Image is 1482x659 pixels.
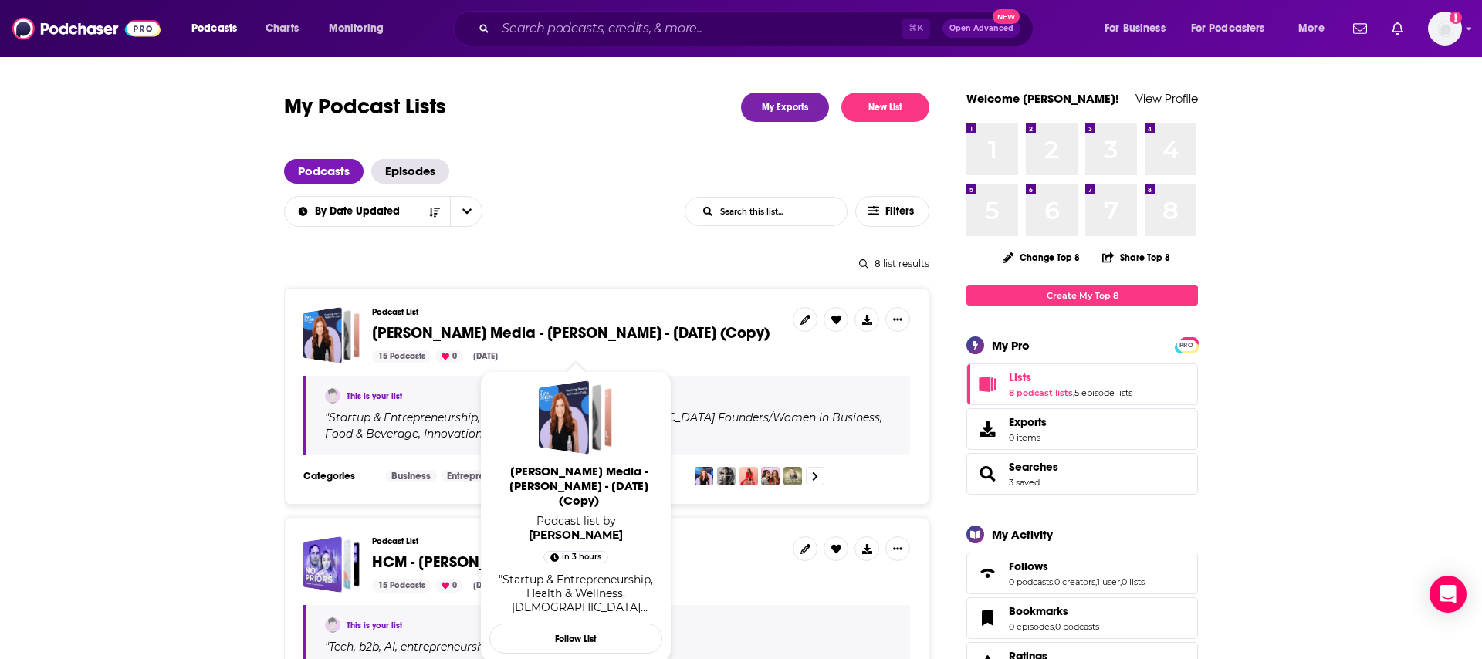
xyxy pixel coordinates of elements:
[1120,576,1122,587] span: ,
[1009,576,1053,587] a: 0 podcasts
[761,467,780,485] img: Entreprenista
[1450,12,1462,24] svg: Add a profile image
[885,307,910,332] button: Show More Button
[1428,12,1462,46] button: Show profile menu
[12,14,161,43] img: Podchaser - Follow, Share and Rate Podcasts
[1009,604,1099,618] a: Bookmarks
[318,16,404,41] button: open menu
[1177,340,1196,351] span: PRO
[1054,621,1055,632] span: ,
[255,16,308,41] a: Charts
[496,16,902,41] input: Search podcasts, credits, & more...
[435,579,463,593] div: 0
[972,373,1003,395] a: Lists
[1009,559,1048,573] span: Follows
[385,470,437,482] a: Business
[492,464,665,514] a: [PERSON_NAME] Media - [PERSON_NAME] - [DATE] (Copy)
[284,196,482,227] h2: Choose List sort
[972,463,1003,485] a: Searches
[1009,477,1040,488] a: 3 saved
[992,527,1053,542] div: My Activity
[347,620,402,630] a: This is your list
[372,579,431,593] div: 15 Podcasts
[1428,12,1462,46] img: User Profile
[543,551,609,563] a: in 3 hours
[966,408,1198,450] a: Exports
[1054,576,1095,587] a: 0 creators
[1095,576,1097,587] span: ,
[325,640,550,654] span: " "
[372,553,641,572] span: HCM - [PERSON_NAME] - [DATE] (Copy)
[695,467,713,485] img: The Kara Goldin Show
[372,350,431,363] div: 15 Podcasts
[885,206,916,217] span: Filters
[325,617,340,633] a: Abby Mayo
[303,536,360,593] a: HCM - Brooke Hartley Moy - August 20, 2025 (Copy)
[489,514,662,542] span: Podcast list by
[1430,576,1467,613] div: Open Intercom Messenger
[450,197,482,226] button: open menu
[972,418,1003,440] span: Exports
[539,380,613,455] a: Hannah Cranston Media - Alyssa Miky - Sept. 16, 2025 (Copy)
[284,206,418,217] button: open menu
[966,285,1198,306] a: Create My Top 8
[441,470,510,482] a: Entrepreneur
[966,363,1198,405] span: Lists
[529,528,623,542] a: Abby Mayo
[562,549,601,565] span: in 3 hours
[885,536,910,561] button: Show More Button
[1287,16,1344,41] button: open menu
[489,624,662,654] button: Follow List
[1347,15,1373,42] a: Show notifications dropdown
[1074,387,1132,398] a: 5 episode lists
[325,388,340,404] img: Abby Mayo
[1073,387,1074,398] span: ,
[1122,576,1145,587] a: 0 lists
[992,338,1030,353] div: My Pro
[467,350,504,363] div: [DATE]
[191,18,237,39] span: Podcasts
[972,563,1003,584] a: Follows
[1101,242,1171,272] button: Share Top 8
[372,325,770,342] a: [PERSON_NAME] Media - [PERSON_NAME] - [DATE] (Copy)
[499,573,653,656] span: "Startup & Entrepreneurship, Health & Wellness, [DEMOGRAPHIC_DATA] Founders/Women in Business, Fo...
[266,18,299,39] span: Charts
[329,640,546,654] span: Tech, b2b, AI, entrepreneurship podcasts
[1009,415,1047,429] span: Exports
[717,467,736,485] img: Second Life
[1009,370,1132,384] a: Lists
[966,597,1198,639] span: Bookmarks
[1181,16,1287,41] button: open menu
[1428,12,1462,46] span: Logged in as abbymayo
[371,159,449,184] a: Episodes
[1009,460,1058,474] a: Searches
[783,467,802,485] img: Essential Ingredients Podcast
[1009,604,1068,618] span: Bookmarks
[284,159,364,184] a: Podcasts
[1094,16,1185,41] button: open menu
[1009,621,1054,632] a: 0 episodes
[372,554,641,571] a: HCM - [PERSON_NAME] - [DATE] (Copy)
[972,607,1003,629] a: Bookmarks
[492,464,665,508] span: [PERSON_NAME] Media - [PERSON_NAME] - [DATE] (Copy)
[1055,621,1099,632] a: 0 podcasts
[966,553,1198,594] span: Follows
[303,307,360,363] a: Hannah Cranston Media - Alyssa Miky - Sept. 16, 2025 (Copy)
[435,350,463,363] div: 0
[372,323,770,343] span: [PERSON_NAME] Media - [PERSON_NAME] - [DATE] (Copy)
[315,206,405,217] span: By Date Updated
[1105,18,1166,39] span: For Business
[1009,370,1031,384] span: Lists
[347,391,402,401] a: This is your list
[966,453,1198,495] span: Searches
[942,19,1020,38] button: Open AdvancedNew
